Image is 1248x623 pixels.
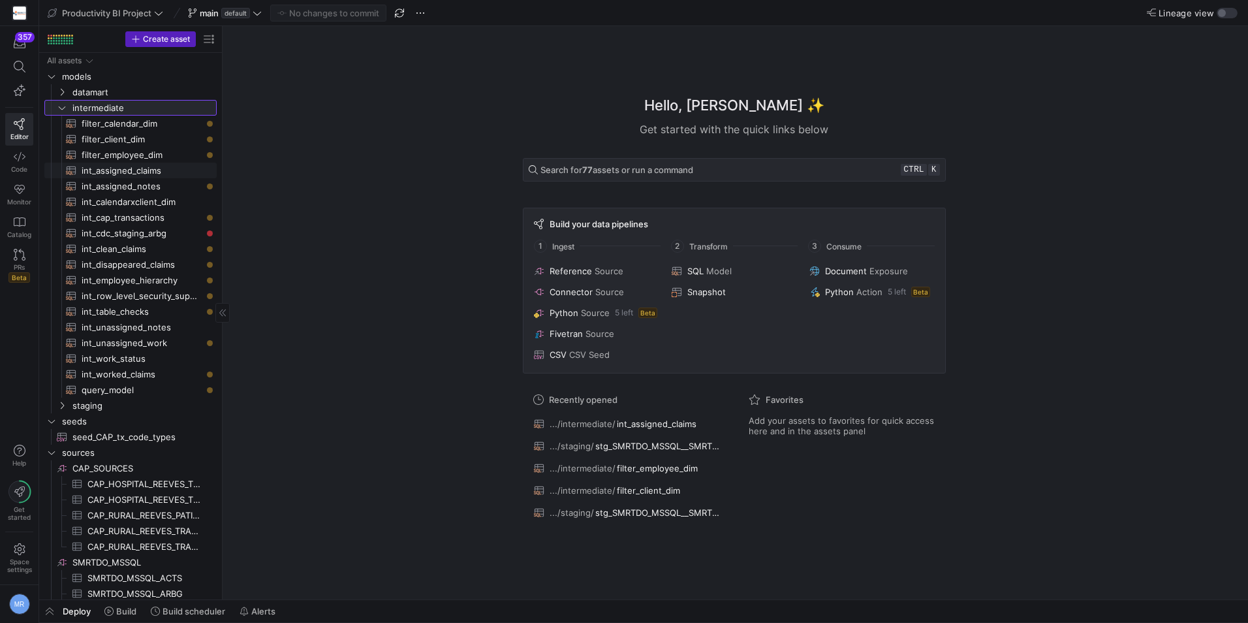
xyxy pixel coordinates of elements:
[82,320,202,335] span: int_unassigned_notes​​​​​​​​​​
[72,461,215,476] span: CAP_SOURCES​​​​​​​​
[116,606,136,616] span: Build
[200,8,219,18] span: main
[807,263,937,279] button: DocumentExposure
[13,7,26,20] img: https://storage.googleapis.com/y42-prod-data-exchange/images/6On40cC7BTNLwgzZ6Z6KvpMAPxzV1NWE9CLY...
[549,394,617,405] span: Recently opened
[44,351,217,366] div: Press SPACE to select this row.
[44,460,217,476] div: Press SPACE to select this row.
[82,132,202,147] span: filter_client_dim​​​​​​​​​​
[44,492,217,507] div: Press SPACE to select this row.
[531,438,723,455] button: .../staging/stg_SMRTDO_MSSQL__SMRTDO_MSSQL_ARBG
[550,463,616,473] span: .../intermediate/
[669,263,799,279] button: SQLModel
[44,178,217,194] a: int_assigned_notes​​​​​​​​​​
[125,31,196,47] button: Create asset
[617,419,696,429] span: int_assigned_claims
[221,8,250,18] span: default
[1159,8,1214,18] span: Lineage view
[44,84,217,100] div: Press SPACE to select this row.
[5,31,33,55] button: 357
[15,32,35,42] div: 357
[5,146,33,178] a: Code
[8,505,31,521] span: Get started
[72,101,215,116] span: intermediate
[82,116,202,131] span: filter_calendar_dim​​​​​​​​​​
[5,2,33,24] a: https://storage.googleapis.com/y42-prod-data-exchange/images/6On40cC7BTNLwgzZ6Z6KvpMAPxzV1NWE9CLY...
[44,225,217,241] a: int_cdc_staging_arbg​​​​​​​​​​
[7,558,32,573] span: Space settings
[531,482,723,499] button: .../intermediate/filter_client_dim
[44,476,217,492] div: Press SPACE to select this row.
[251,606,275,616] span: Alerts
[44,288,217,304] div: Press SPACE to select this row.
[531,415,723,432] button: .../intermediate/int_assigned_claims
[44,131,217,147] div: Press SPACE to select this row.
[44,523,217,539] a: CAP_RURAL_REEVES_TRANSACTION_CODES​​​​​​​​​
[62,8,151,18] span: Productivity BI Project
[531,263,661,279] button: ReferenceSource
[44,257,217,272] div: Press SPACE to select this row.
[44,241,217,257] div: Press SPACE to select this row.
[44,178,217,194] div: Press SPACE to select this row.
[11,165,27,173] span: Code
[44,351,217,366] a: int_work_status​​​​​​​​​​
[63,606,91,616] span: Deploy
[82,210,202,225] span: int_cap_transactions​​​​​​​​​​
[807,284,937,300] button: PythonAction5 leftBeta
[44,460,217,476] a: CAP_SOURCES​​​​​​​​
[87,524,202,539] span: CAP_RURAL_REEVES_TRANSACTION_CODES​​​​​​​​​
[10,133,29,140] span: Editor
[44,210,217,225] a: int_cap_transactions​​​​​​​​​​
[44,523,217,539] div: Press SPACE to select this row.
[617,463,698,473] span: filter_employee_dim
[44,147,217,163] div: Press SPACE to select this row.
[185,5,265,22] button: maindefault
[82,242,202,257] span: int_clean_claims​​​​​​​​​​
[44,194,217,210] div: Press SPACE to select this row.
[687,287,726,297] span: Snapshot
[82,195,202,210] span: int_calendarxclient_dim​​​​​​​​​​
[44,586,217,601] div: Press SPACE to select this row.
[44,304,217,319] a: int_table_checks​​​​​​​​​​
[550,266,592,276] span: Reference
[44,335,217,351] div: Press SPACE to select this row.
[82,273,202,288] span: int_employee_hierarchy​​​​​​​​​​
[585,328,614,339] span: Source
[44,476,217,492] a: CAP_HOSPITAL_REEVES_TRANSACTION_CODES​​​​​​​​​
[72,430,202,445] span: seed_CAP_tx_code_types​​​​​​
[143,35,190,44] span: Create asset
[531,347,661,362] button: CSVCSV Seed
[234,600,281,622] button: Alerts
[8,272,30,283] span: Beta
[82,179,202,194] span: int_assigned_notes​​​​​​​​​​
[928,164,940,176] kbd: k
[44,398,217,413] div: Press SPACE to select this row.
[595,441,719,451] span: stg_SMRTDO_MSSQL__SMRTDO_MSSQL_ARBG
[44,163,217,178] div: Press SPACE to select this row.
[595,266,623,276] span: Source
[44,366,217,382] div: Press SPACE to select this row.
[44,366,217,382] a: int_worked_claims​​​​​​​​​​
[5,590,33,618] button: MR
[47,56,82,65] div: All assets
[44,272,217,288] a: int_employee_hierarchy​​​​​​​​​​
[550,219,648,229] span: Build your data pipelines
[856,287,882,297] span: Action
[72,398,215,413] span: staging
[550,485,616,496] span: .../intermediate/
[825,266,867,276] span: Document
[44,210,217,225] div: Press SPACE to select this row.
[5,244,33,288] a: PRsBeta
[44,131,217,147] a: filter_client_dim​​​​​​​​​​
[581,308,610,318] span: Source
[163,606,225,616] span: Build scheduler
[82,289,202,304] span: int_row_level_security_supervisor​​​​​​​​​​
[44,382,217,398] div: Press SPACE to select this row.
[82,383,202,398] span: query_model​​​​​​​​​​
[569,349,610,360] span: CSV Seed
[825,287,854,297] span: Python
[72,85,215,100] span: datamart
[550,287,593,297] span: Connector
[44,194,217,210] a: int_calendarxclient_dim​​​​​​​​​​
[531,504,723,521] button: .../staging/stg_SMRTDO_MSSQL__SMRTDO_MSSQL_EMPLOYEE_EMAIL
